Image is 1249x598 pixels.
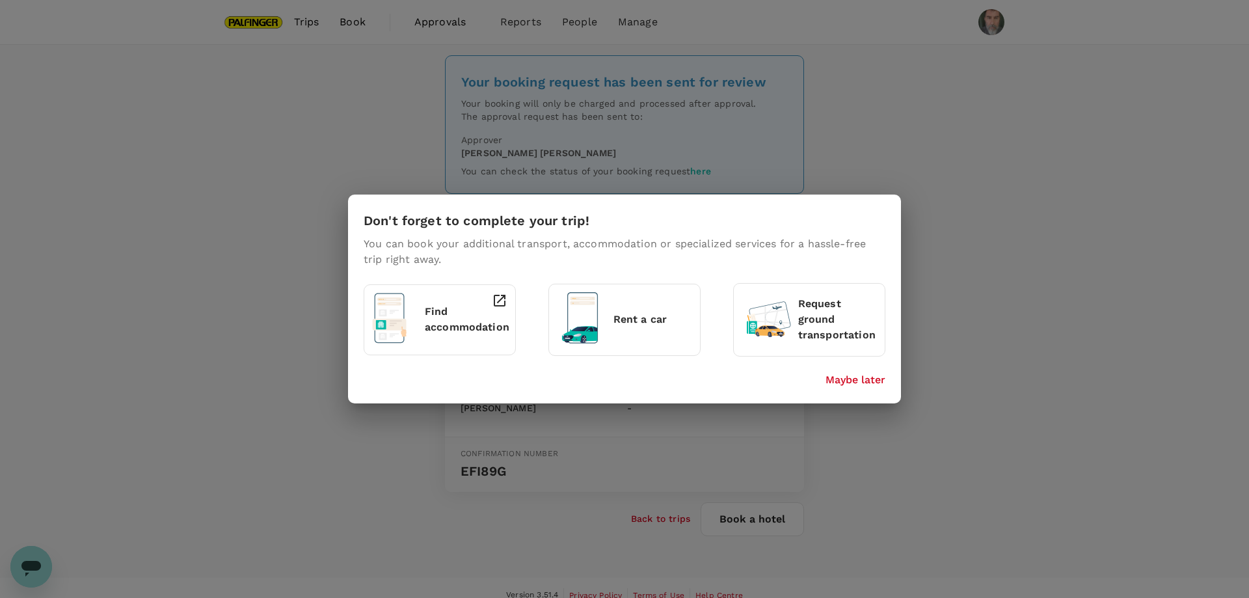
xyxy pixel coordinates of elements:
p: Find accommodation [425,304,509,335]
p: Request ground transportation [798,296,877,343]
h6: Don't forget to complete your trip! [364,210,589,231]
button: Maybe later [826,372,885,388]
p: Rent a car [613,312,692,327]
p: You can book your additional transport, accommodation or specialized services for a hassle-free t... [364,236,885,267]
